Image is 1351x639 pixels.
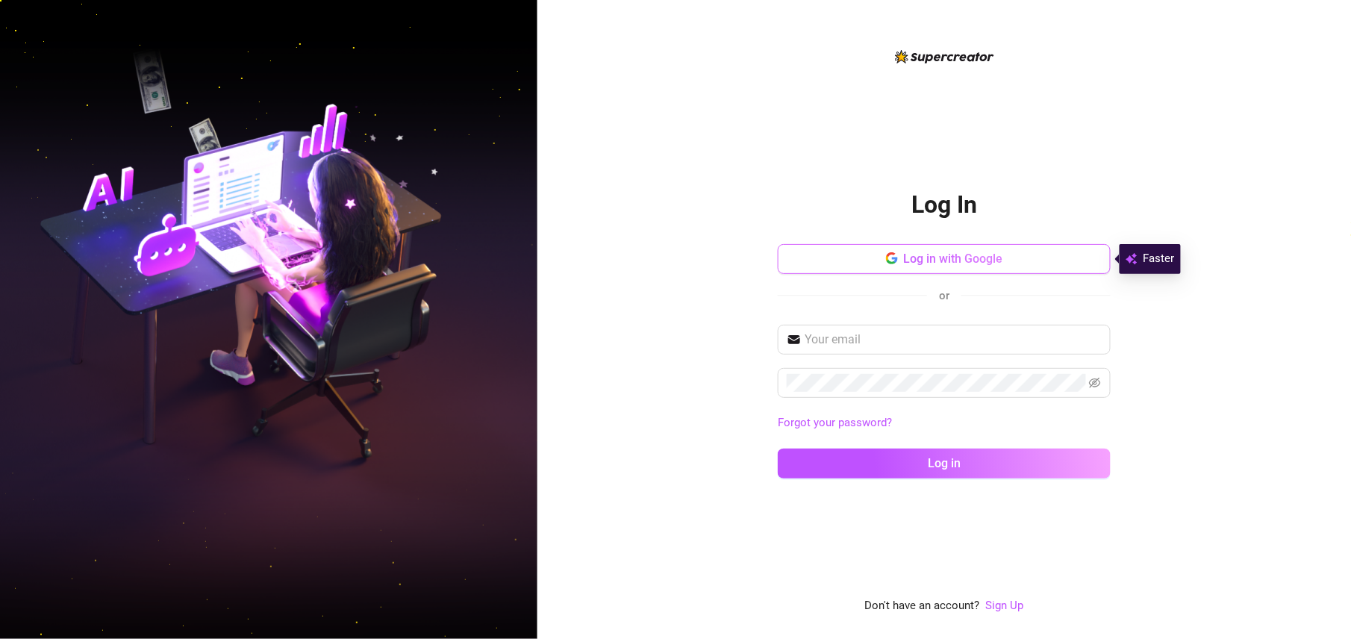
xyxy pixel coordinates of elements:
button: Log in [778,449,1111,479]
img: logo-BBDzfeDw.svg [895,50,994,63]
a: Forgot your password? [778,416,892,429]
span: Log in with Google [904,252,1003,266]
input: Your email [805,331,1102,349]
span: or [939,289,949,302]
h2: Log In [911,190,977,220]
span: Log in [928,456,961,470]
img: svg%3e [1126,250,1138,268]
span: Faster [1143,250,1175,268]
a: Sign Up [986,599,1024,612]
button: Log in with Google [778,244,1111,274]
span: Don't have an account? [865,597,980,615]
span: eye-invisible [1089,377,1101,389]
a: Forgot your password? [778,414,1111,432]
a: Sign Up [986,597,1024,615]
